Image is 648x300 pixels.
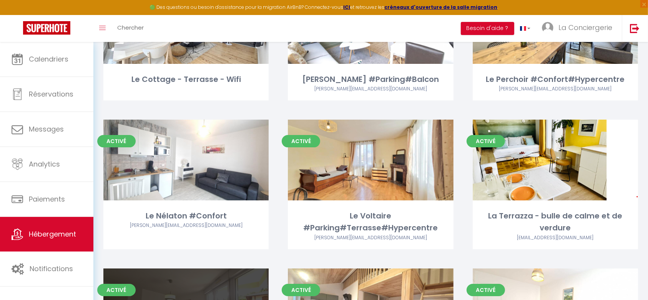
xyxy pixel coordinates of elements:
span: Messages [29,124,64,134]
a: Chercher [111,15,150,42]
span: Activé [282,135,320,147]
iframe: Chat [615,265,642,294]
div: Airbnb [288,234,453,242]
span: Activé [97,284,136,296]
span: Activé [467,135,505,147]
span: Calendriers [29,54,68,64]
span: Hébergement [29,229,76,239]
div: Airbnb [473,85,638,93]
img: Super Booking [23,21,70,35]
span: Activé [467,284,505,296]
span: Chercher [117,23,144,32]
span: Réservations [29,89,73,99]
a: ICI [344,4,351,10]
span: La Conciergerie [558,23,612,32]
div: [PERSON_NAME] #Parking#Balcon [288,73,453,85]
div: La Terrazza - bulle de calme et de verdure [473,210,638,234]
a: créneaux d'ouverture de la salle migration [385,4,498,10]
div: Le Perchoir #Confort#Hypercentre [473,73,638,85]
img: logout [630,23,640,33]
div: Le Voltaire #Parking#Terrasse#Hypercentre [288,210,453,234]
span: Activé [97,135,136,147]
a: ... La Conciergerie [536,15,622,42]
button: Ouvrir le widget de chat LiveChat [6,3,29,26]
span: Activé [282,284,320,296]
div: Le Cottage - Terrasse - Wifi [103,73,269,85]
div: Airbnb [288,85,453,93]
div: Airbnb [473,234,638,242]
span: Analytics [29,159,60,169]
button: Besoin d'aide ? [461,22,514,35]
span: Notifications [30,264,73,273]
div: Le Nélaton #Confort [103,210,269,222]
div: Airbnb [103,222,269,229]
img: ... [542,22,553,33]
span: Paiements [29,194,65,204]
